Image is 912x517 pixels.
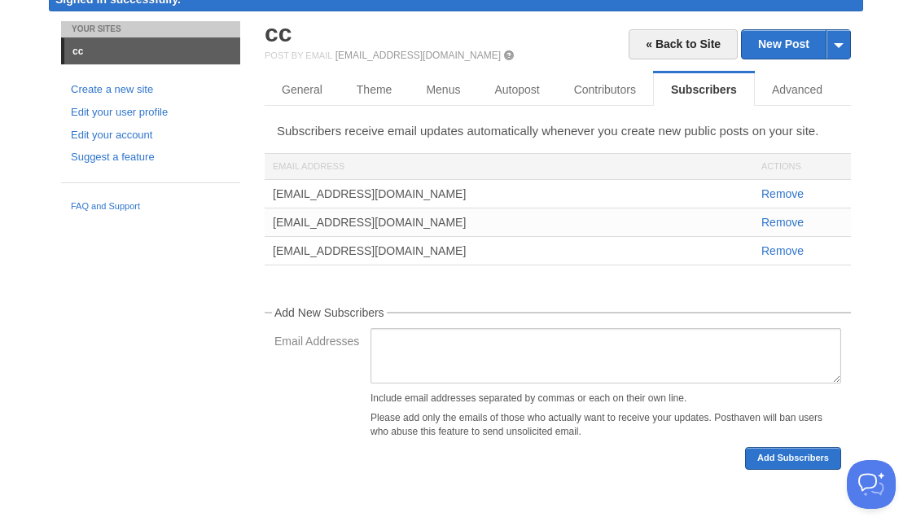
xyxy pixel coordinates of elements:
a: Remove [761,187,804,200]
a: FAQ and Support [71,199,230,214]
a: Remove [761,244,804,257]
a: Theme [340,73,410,106]
a: cc [64,38,240,64]
label: Email Addresses [274,335,361,351]
a: Create a new site [71,81,230,99]
div: [EMAIL_ADDRESS][DOMAIN_NAME] [265,208,655,236]
div: Email Address [265,154,655,179]
a: Menus [409,73,477,106]
li: Your Sites [61,21,240,37]
button: Add Subscribers [745,447,841,470]
iframe: Help Scout Beacon - Open [847,460,896,509]
a: cc [265,20,292,46]
a: [EMAIL_ADDRESS][DOMAIN_NAME] [335,50,501,61]
a: Autopost [477,73,556,106]
a: « Back to Site [629,29,738,59]
a: Contributors [557,73,653,106]
a: Suggest a feature [71,149,230,166]
a: Edit your account [71,127,230,144]
span: Post by Email [265,50,332,60]
a: Edit your user profile [71,104,230,121]
a: Advanced [755,73,840,106]
a: New Post [742,30,850,59]
a: Remove [761,216,804,229]
div: Actions [753,154,851,179]
div: [EMAIL_ADDRESS][DOMAIN_NAME] [265,237,655,265]
legend: Add New Subscribers [272,307,387,318]
p: Please add only the emails of those who actually want to receive your updates. Posthaven will ban... [370,411,841,439]
div: Include email addresses separated by commas or each on their own line. [370,393,841,403]
a: General [265,73,340,106]
div: [EMAIL_ADDRESS][DOMAIN_NAME] [265,180,655,208]
p: Subscribers receive email updates automatically whenever you create new public posts on your site. [277,122,839,139]
a: Subscribers [653,73,755,106]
